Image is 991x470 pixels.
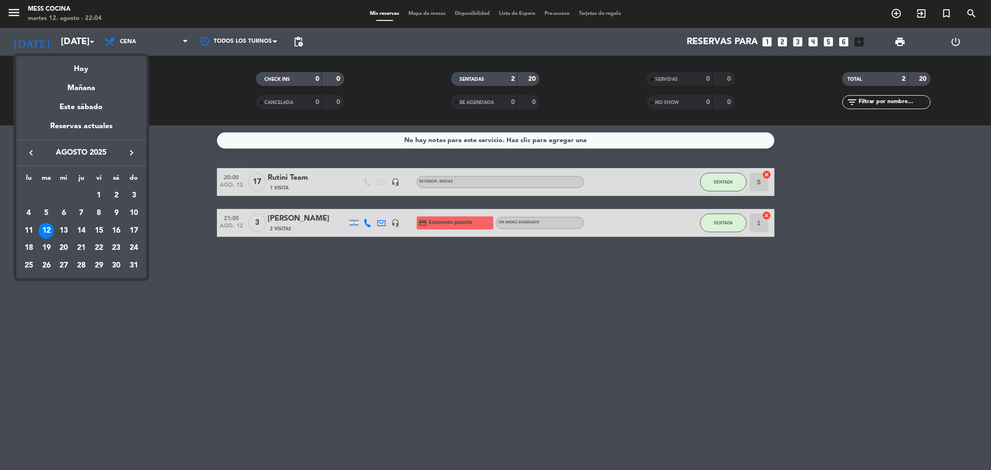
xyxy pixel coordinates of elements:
div: Hoy [16,56,146,75]
div: Este sábado [16,94,146,120]
th: domingo [125,173,143,187]
td: 20 de agosto de 2025 [55,240,72,257]
div: 16 [108,223,124,239]
th: viernes [90,173,108,187]
td: 13 de agosto de 2025 [55,222,72,240]
td: 9 de agosto de 2025 [108,204,125,222]
div: 23 [108,240,124,256]
div: 2 [108,188,124,203]
td: 17 de agosto de 2025 [125,222,143,240]
div: 12 [39,223,54,239]
div: 27 [56,258,72,274]
td: 28 de agosto de 2025 [72,257,90,274]
div: 11 [21,223,37,239]
td: 16 de agosto de 2025 [108,222,125,240]
div: 5 [39,205,54,221]
div: 10 [126,205,142,221]
td: 18 de agosto de 2025 [20,240,38,257]
div: 13 [56,223,72,239]
td: 5 de agosto de 2025 [38,204,55,222]
td: 22 de agosto de 2025 [90,240,108,257]
div: 18 [21,240,37,256]
div: Mañana [16,75,146,94]
i: keyboard_arrow_right [126,147,137,158]
div: 30 [108,258,124,274]
th: lunes [20,173,38,187]
div: 26 [39,258,54,274]
td: 23 de agosto de 2025 [108,240,125,257]
div: 9 [108,205,124,221]
th: sábado [108,173,125,187]
td: 11 de agosto de 2025 [20,222,38,240]
div: 28 [73,258,89,274]
td: 1 de agosto de 2025 [90,187,108,205]
td: 21 de agosto de 2025 [72,240,90,257]
div: 3 [126,188,142,203]
td: 24 de agosto de 2025 [125,240,143,257]
td: 26 de agosto de 2025 [38,257,55,274]
div: 20 [56,240,72,256]
td: 31 de agosto de 2025 [125,257,143,274]
div: 4 [21,205,37,221]
td: 29 de agosto de 2025 [90,257,108,274]
div: 19 [39,240,54,256]
div: Reservas actuales [16,120,146,139]
td: 25 de agosto de 2025 [20,257,38,274]
td: 6 de agosto de 2025 [55,204,72,222]
div: 29 [91,258,107,274]
td: AGO. [20,187,90,205]
td: 10 de agosto de 2025 [125,204,143,222]
td: 12 de agosto de 2025 [38,222,55,240]
div: 24 [126,240,142,256]
div: 31 [126,258,142,274]
div: 8 [91,205,107,221]
div: 1 [91,188,107,203]
td: 7 de agosto de 2025 [72,204,90,222]
td: 27 de agosto de 2025 [55,257,72,274]
div: 25 [21,258,37,274]
td: 30 de agosto de 2025 [108,257,125,274]
td: 15 de agosto de 2025 [90,222,108,240]
th: martes [38,173,55,187]
div: 22 [91,240,107,256]
div: 17 [126,223,142,239]
td: 8 de agosto de 2025 [90,204,108,222]
td: 2 de agosto de 2025 [108,187,125,205]
th: miércoles [55,173,72,187]
button: keyboard_arrow_right [123,147,140,159]
td: 4 de agosto de 2025 [20,204,38,222]
span: agosto 2025 [39,147,123,159]
td: 3 de agosto de 2025 [125,187,143,205]
button: keyboard_arrow_left [23,147,39,159]
div: 6 [56,205,72,221]
i: keyboard_arrow_left [26,147,37,158]
div: 15 [91,223,107,239]
div: 21 [73,240,89,256]
td: 14 de agosto de 2025 [72,222,90,240]
div: 7 [73,205,89,221]
div: 14 [73,223,89,239]
td: 19 de agosto de 2025 [38,240,55,257]
th: jueves [72,173,90,187]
